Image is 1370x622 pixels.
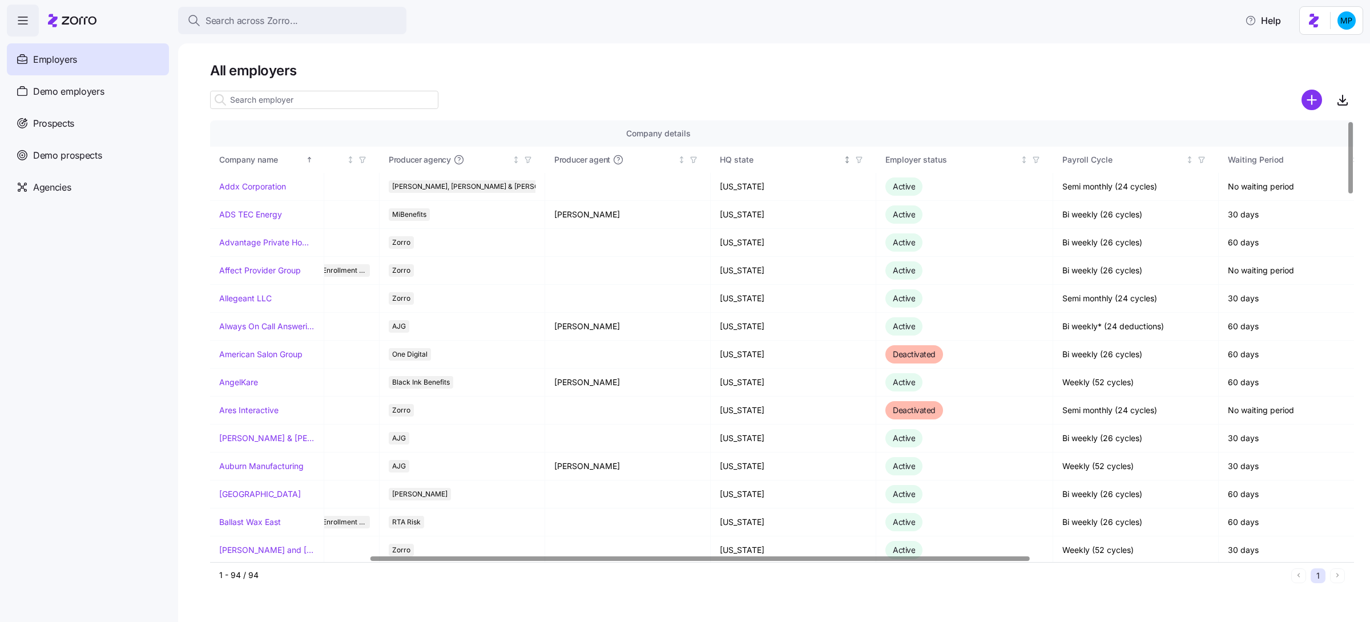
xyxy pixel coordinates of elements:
th: HQ stateNot sorted [711,147,876,173]
td: Weekly (52 cycles) [1053,369,1219,397]
a: Demo prospects [7,139,169,171]
td: [US_STATE] [711,229,876,257]
td: [PERSON_NAME] [545,369,711,397]
td: [PERSON_NAME] [545,453,711,480]
td: [US_STATE] [711,536,876,564]
button: 1 [1311,568,1325,583]
a: [PERSON_NAME] and [PERSON_NAME]'s Furniture [219,544,315,556]
span: AJG [392,320,406,333]
span: Zorro [392,264,410,277]
span: One Digital [392,348,428,361]
div: Employer status [885,154,1018,166]
button: Next page [1330,568,1345,583]
td: [US_STATE] [711,341,876,369]
div: Not sorted [1020,156,1028,164]
button: Search across Zorro... [178,7,406,34]
span: [PERSON_NAME], [PERSON_NAME] & [PERSON_NAME] [392,180,570,193]
td: Semi monthly (24 cycles) [1053,285,1219,313]
a: [PERSON_NAME] & [PERSON_NAME]'s [219,433,315,444]
a: Prospects [7,107,169,139]
td: [US_STATE] [711,257,876,285]
h1: All employers [210,62,1354,79]
a: Advantage Private Home Care [219,237,315,248]
th: Employer statusNot sorted [876,147,1053,173]
a: Allegeant LLC [219,293,272,304]
td: [US_STATE] [711,425,876,453]
div: Company name [219,154,304,166]
button: Help [1236,9,1290,32]
a: ADS TEC Energy [219,209,282,220]
span: Active [893,293,915,303]
span: Active [893,181,915,191]
span: Active [893,517,915,527]
td: [US_STATE] [711,173,876,201]
th: Payroll CycleNot sorted [1053,147,1219,173]
td: Weekly (52 cycles) [1053,453,1219,480]
span: Active [893,209,915,219]
span: Zorro [392,544,410,556]
div: Not sorted [678,156,686,164]
span: Agencies [33,180,71,195]
a: Affect Provider Group [219,265,301,276]
div: 1 - 94 / 94 [219,570,1287,581]
span: Prospects [33,116,74,131]
span: Zorro [392,292,410,305]
td: [US_STATE] [711,285,876,313]
span: AJG [392,460,406,472]
td: Weekly (52 cycles) [1053,536,1219,564]
svg: add icon [1301,90,1322,110]
td: [US_STATE] [711,369,876,397]
div: Not sorted [1186,156,1194,164]
div: Not sorted [843,156,851,164]
span: Active [893,377,915,387]
td: Bi weekly* (24 deductions) [1053,313,1219,341]
td: [PERSON_NAME] [545,313,711,341]
a: Auburn Manufacturing [219,461,304,472]
div: Not sorted [512,156,520,164]
div: Not sorted [346,156,354,164]
a: [GEOGRAPHIC_DATA] [219,488,301,500]
a: Ballast Wax East [219,516,281,528]
a: Employers [7,43,169,75]
th: Company nameSorted ascending [210,147,324,173]
span: Search across Zorro... [205,14,298,28]
td: Semi monthly (24 cycles) [1053,397,1219,425]
div: Payroll Cycle [1062,154,1183,166]
span: Active [893,461,915,471]
span: Active [893,237,915,247]
input: Search employer [210,91,438,109]
a: Agencies [7,171,169,203]
span: RTA Risk [392,516,421,528]
span: Zorro Enrollment Experts [303,264,367,277]
span: Active [893,545,915,555]
td: Bi weekly (26 cycles) [1053,341,1219,369]
span: Employers [33,52,77,67]
td: [US_STATE] [711,453,876,480]
span: Active [893,489,915,499]
span: [PERSON_NAME] [392,488,448,500]
a: Demo employers [7,75,169,107]
img: b954e4dfce0f5620b9225907d0f7229f [1337,11,1356,30]
th: Producer agentNot sorted [545,147,711,173]
td: [US_STATE] [711,313,876,341]
td: [PERSON_NAME] [545,201,711,229]
td: Bi weekly (26 cycles) [1053,480,1219,508]
span: Demo employers [33,84,104,99]
span: Help [1245,14,1281,27]
td: [US_STATE] [711,397,876,425]
td: Semi monthly (24 cycles) [1053,173,1219,201]
div: Waiting Period [1228,154,1349,166]
span: Zorro [392,236,410,249]
span: Black Ink Benefits [392,376,450,389]
a: Ares Interactive [219,405,279,416]
td: Bi weekly (26 cycles) [1053,201,1219,229]
span: Producer agent [554,154,610,165]
td: Bi weekly (26 cycles) [1053,508,1219,536]
span: Active [893,433,915,443]
span: Active [893,321,915,331]
span: Zorro [392,404,410,417]
button: Previous page [1291,568,1306,583]
div: Sorted ascending [305,156,313,164]
span: MiBenefits [392,208,426,221]
span: Deactivated [893,349,936,359]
